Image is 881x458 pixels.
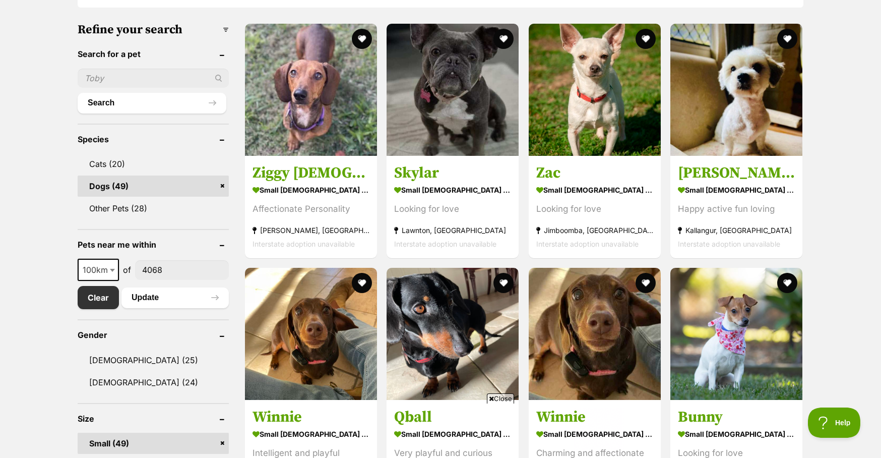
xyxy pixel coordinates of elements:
a: Skylar small [DEMOGRAPHIC_DATA] Dog Looking for love Lawnton, [GEOGRAPHIC_DATA] Interstate adopti... [387,156,519,258]
a: Clear [78,286,119,309]
button: favourite [636,273,656,293]
button: favourite [352,273,372,293]
a: Small (49) [78,433,229,454]
img: Wilson - Maltese Dog [670,24,802,156]
div: Looking for love [394,202,511,216]
span: Interstate adoption unavailable [536,240,639,248]
img: Skylar - French Bulldog [387,24,519,156]
h3: Refine your search [78,23,229,37]
header: Pets near me within [78,240,229,249]
a: Zac small [DEMOGRAPHIC_DATA] Dog Looking for love Jimboomba, [GEOGRAPHIC_DATA] Interstate adoptio... [529,156,661,258]
a: [DEMOGRAPHIC_DATA] (25) [78,350,229,371]
a: Other Pets (28) [78,198,229,219]
div: Affectionate Personality [253,202,369,216]
button: favourite [636,29,656,49]
img: Winnie - Dachshund (Miniature Smooth Haired) Dog [529,268,661,400]
h3: [PERSON_NAME] [678,163,795,183]
h3: Winnie [536,408,653,427]
button: favourite [494,273,514,293]
button: Search [78,93,226,113]
span: Interstate adoption unavailable [394,240,496,248]
header: Species [78,135,229,144]
a: Ziggy [DEMOGRAPHIC_DATA] small [DEMOGRAPHIC_DATA] Dog Affectionate Personality [PERSON_NAME], [GE... [245,156,377,258]
header: Gender [78,330,229,339]
iframe: Help Scout Beacon - Open [808,408,861,438]
div: Happy active fun loving [678,202,795,216]
strong: small [DEMOGRAPHIC_DATA] Dog [536,183,653,197]
span: Close [487,393,514,404]
h3: Winnie [253,408,369,427]
button: favourite [494,29,514,49]
strong: small [DEMOGRAPHIC_DATA] Dog [678,427,795,441]
a: Cats (20) [78,153,229,175]
a: Dogs (49) [78,176,229,197]
input: Toby [78,69,229,88]
img: Zac - Chihuahua x Fox Terrier (Miniature) Dog [529,24,661,156]
input: postcode [135,260,229,279]
header: Search for a pet [78,49,229,59]
img: Qball - Dachshund (Miniature Smooth Haired) Dog [387,268,519,400]
span: of [123,264,131,276]
iframe: Advertisement [257,408,624,453]
button: Update [121,288,229,308]
strong: small [DEMOGRAPHIC_DATA] Dog [394,183,511,197]
strong: small [DEMOGRAPHIC_DATA] Dog [253,183,369,197]
h3: Skylar [394,163,511,183]
div: Looking for love [536,202,653,216]
strong: small [DEMOGRAPHIC_DATA] Dog [253,427,369,441]
h3: Bunny [678,408,795,427]
button: favourite [352,29,372,49]
button: favourite [777,29,797,49]
span: Interstate adoption unavailable [678,240,780,248]
span: 100km [78,259,119,281]
img: Ziggy Female - Dachshund (Miniature Smooth Haired) Dog [245,24,377,156]
span: Interstate adoption unavailable [253,240,355,248]
strong: small [DEMOGRAPHIC_DATA] Dog [678,183,795,197]
h3: Zac [536,163,653,183]
h3: Ziggy [DEMOGRAPHIC_DATA] [253,163,369,183]
img: Bunny - Jack Russell Terrier x Mini Foxy Dog [670,268,802,400]
a: [PERSON_NAME] small [DEMOGRAPHIC_DATA] Dog Happy active fun loving Kallangur, [GEOGRAPHIC_DATA] I... [670,156,802,258]
a: [DEMOGRAPHIC_DATA] (24) [78,372,229,393]
button: favourite [777,273,797,293]
img: Winnie - Dachshund (Miniature Smooth Haired) Dog [245,268,377,400]
strong: [PERSON_NAME], [GEOGRAPHIC_DATA] [253,223,369,237]
strong: Lawnton, [GEOGRAPHIC_DATA] [394,223,511,237]
strong: small [DEMOGRAPHIC_DATA] Dog [536,427,653,441]
strong: Jimboomba, [GEOGRAPHIC_DATA] [536,223,653,237]
strong: Kallangur, [GEOGRAPHIC_DATA] [678,223,795,237]
header: Size [78,414,229,423]
span: 100km [79,263,118,277]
